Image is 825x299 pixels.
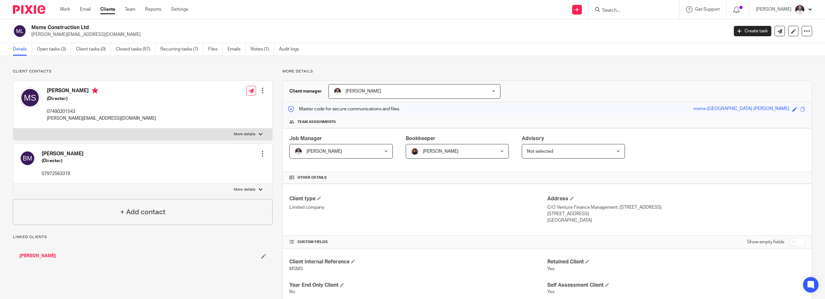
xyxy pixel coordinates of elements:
[547,290,554,294] span: Yes
[47,115,156,122] p: [PERSON_NAME][EMAIL_ADDRESS][DOMAIN_NAME]
[695,7,720,12] span: Get Support
[734,26,771,36] a: Create task
[795,5,805,15] img: dom%20slack.jpg
[60,6,70,13] a: Work
[756,6,791,13] p: [PERSON_NAME]
[125,6,135,13] a: Team
[289,136,322,141] span: Job Manager
[76,43,111,56] a: Client tasks (0)
[80,6,91,13] a: Email
[406,136,435,141] span: Bookkeeper
[13,24,27,38] img: svg%3E
[411,148,419,155] img: Headshot.jpg
[334,87,341,95] img: dom%20slack.jpg
[289,267,303,271] span: MSMS
[234,187,255,192] p: More details
[527,149,553,154] span: Not selected
[92,87,98,94] i: Primary
[283,69,812,74] p: More details
[251,43,274,56] a: Notes (1)
[20,150,35,166] img: svg%3E
[120,207,166,217] h4: + Add contact
[289,195,547,202] h4: Client type
[13,235,273,240] p: Linked clients
[47,87,156,95] h4: [PERSON_NAME]
[13,5,45,14] img: Pixie
[547,217,805,224] p: [GEOGRAPHIC_DATA]
[288,106,399,112] p: Master code for secure communications and files
[289,259,547,265] h4: Client Internal Reference
[13,69,273,74] p: Client contacts
[289,290,295,294] span: No
[116,43,155,56] a: Closed tasks (97)
[47,108,156,115] p: 07490201543
[295,148,302,155] img: dom%20slack.jpg
[289,282,547,289] h4: Year End Only Client
[228,43,246,56] a: Emails
[747,239,784,245] label: Show empty fields
[547,204,805,211] p: C/O Venture Finance Management, [STREET_ADDRESS]
[279,43,304,56] a: Audit logs
[20,87,40,108] img: svg%3E
[42,158,83,164] h5: (Director)
[547,259,805,265] h4: Retained Client
[547,282,805,289] h4: Self Assessment Client
[171,6,188,13] a: Settings
[289,88,322,94] h3: Client manager
[547,267,554,271] span: Yes
[547,211,805,217] p: [STREET_ADDRESS]
[145,6,161,13] a: Reports
[42,150,83,157] h4: [PERSON_NAME]
[160,43,203,56] a: Recurring tasks (7)
[19,253,56,259] a: [PERSON_NAME]
[208,43,223,56] a: Files
[100,6,115,13] a: Clients
[37,43,71,56] a: Open tasks (3)
[13,43,32,56] a: Details
[693,105,789,113] div: msms-[GEOGRAPHIC_DATA]-[PERSON_NAME]
[42,171,83,177] p: 07972563319
[297,175,327,180] span: Other details
[297,119,336,125] span: Team assignments
[31,24,585,31] h2: Msms Construction Ltd
[31,31,724,38] p: [PERSON_NAME][EMAIL_ADDRESS][DOMAIN_NAME]
[47,95,156,102] h5: (Director)
[306,149,342,154] span: [PERSON_NAME]
[234,132,255,137] p: More details
[547,195,805,202] h4: Address
[289,204,547,211] p: Limited company
[602,8,660,14] input: Search
[522,136,544,141] span: Advisory
[289,239,547,245] h4: CUSTOM FIELDS
[423,149,458,154] span: [PERSON_NAME]
[346,89,381,94] span: [PERSON_NAME]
